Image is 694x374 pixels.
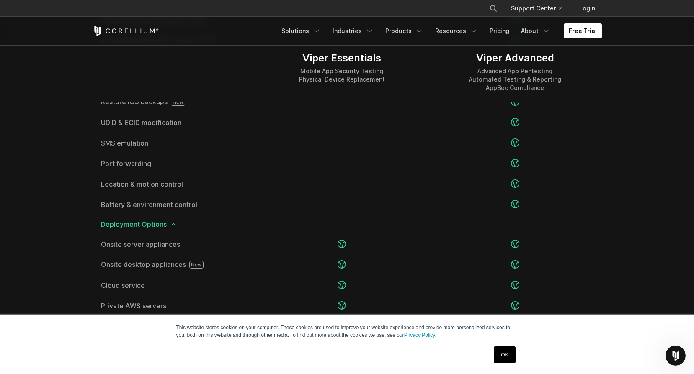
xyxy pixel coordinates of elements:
a: Support Center [504,1,569,16]
a: UDID & ECID modification [101,119,247,126]
a: Products [380,23,428,38]
a: Solutions [276,23,326,38]
button: Search [486,1,501,16]
a: Industries [328,23,379,38]
a: Free Trial [564,23,602,38]
span: Cloud service [101,282,247,289]
a: Port forwarding [101,160,247,167]
span: Private AWS servers [101,302,247,309]
div: Viper Essentials [299,52,385,64]
span: Onsite server appliances [101,241,247,248]
a: Resources [430,23,483,38]
div: Mobile App Security Testing Physical Device Replacement [299,67,385,84]
span: Deployment Options [101,221,593,228]
a: Login [573,1,602,16]
a: SMS emulation [101,140,247,146]
a: Battery & environment control [101,201,247,208]
div: Navigation Menu [479,1,602,16]
div: Navigation Menu [276,23,602,38]
iframe: Intercom live chat [666,346,686,366]
a: About [516,23,555,38]
div: Advanced App Pentesting Automated Testing & Reporting AppSec Compliance [469,67,561,92]
a: Corellium Home [93,26,159,36]
span: Onsite desktop appliances [101,261,247,269]
p: This website stores cookies on your computer. These cookies are used to improve your website expe... [176,324,518,339]
a: Privacy Policy. [404,332,436,338]
a: Pricing [485,23,514,38]
div: Viper Advanced [469,52,561,64]
a: OK [494,346,515,363]
a: Location & motion control [101,181,247,187]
